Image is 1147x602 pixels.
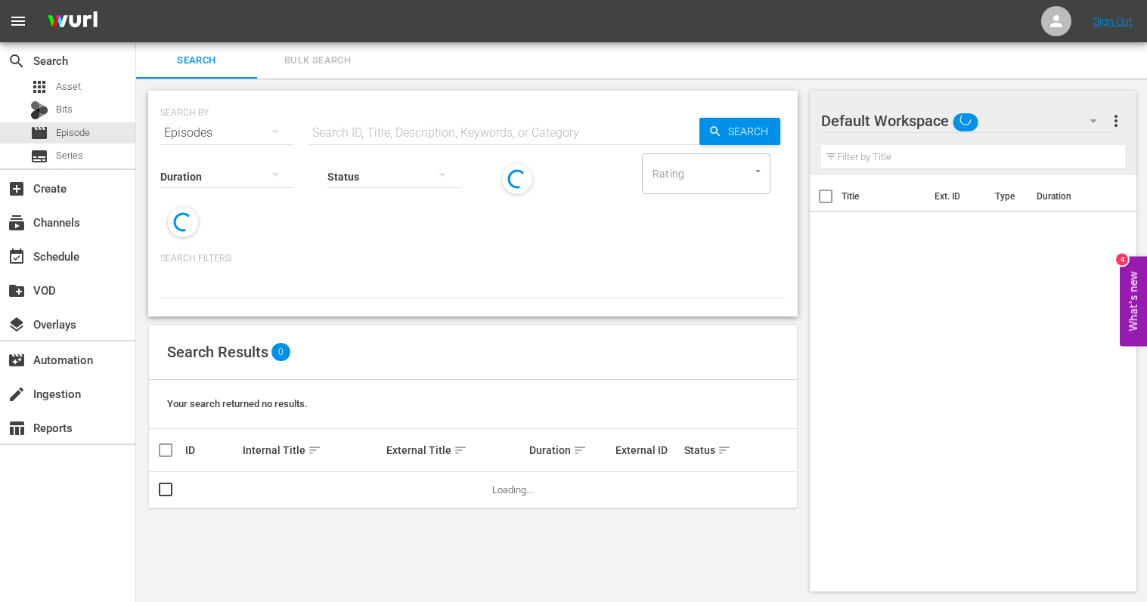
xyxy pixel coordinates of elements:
span: Ingestion [8,385,26,403]
th: Ext. ID [925,175,986,218]
span: Series [30,147,48,165]
button: Open Feedback Widget [1120,256,1147,346]
span: Automation [8,351,26,369]
span: 0 [271,343,290,361]
button: more_vert [1107,103,1125,139]
a: Sign Out [1093,15,1133,27]
span: more_vert [1107,112,1125,130]
img: ans4CAIJ8jUAAAAAAAAAAAAAAAAAAAAAAAAgQb4GAAAAAAAAAAAAAAAAAAAAAAAAJMjXAAAAAAAAAAAAAAAAAAAAAAAAgAT5G... [36,4,109,39]
span: Channels [8,214,26,232]
span: Search [8,52,26,70]
div: External ID [615,444,680,456]
div: 4 [1116,253,1128,265]
th: Type [986,175,1028,218]
span: Bits [56,102,73,117]
span: Bulk Search [266,52,369,69]
div: Internal Title [243,441,382,459]
th: Duration [1028,175,1118,218]
span: Asset [30,78,48,96]
span: Series [56,148,83,163]
div: Bits [30,101,48,119]
button: Open [751,164,765,178]
span: menu [9,12,27,30]
span: sort [454,443,467,457]
span: Search [145,52,248,69]
span: Episode [30,124,48,142]
div: Duration [529,441,611,459]
span: Overlays [8,316,26,334]
p: Search Filters: [160,252,786,265]
span: Reports [8,419,26,437]
div: Status [684,441,737,459]
div: External Title [386,441,525,459]
span: Your search returned no results. [167,398,308,409]
div: Episodes [160,112,293,154]
div: ID [185,444,238,456]
span: sort [718,443,731,457]
span: VOD [8,282,26,300]
span: Schedule [8,248,26,266]
span: Asset [56,79,81,94]
span: Loading... [492,484,533,495]
span: Search [722,118,780,145]
button: Search [699,118,780,145]
span: Search Results [167,343,268,361]
span: sort [308,443,321,457]
span: sort [573,443,587,457]
div: Default Workspace [821,100,1111,142]
span: Episode [56,125,90,140]
th: Title [842,175,925,218]
span: Create [8,180,26,198]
